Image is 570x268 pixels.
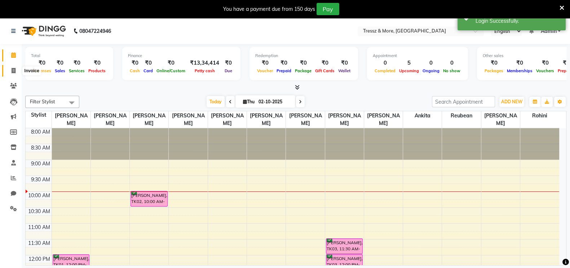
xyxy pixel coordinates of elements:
div: ₹0 [155,59,187,67]
span: Gift Cards [313,68,336,73]
div: 5 [397,59,421,67]
span: Card [142,68,155,73]
div: 0 [421,59,441,67]
div: 8:00 AM [30,128,52,136]
span: Cash [128,68,142,73]
span: Filter Stylist [30,99,55,104]
div: ₹0 [67,59,87,67]
span: Reubean [442,111,481,120]
span: [PERSON_NAME] [286,111,324,128]
span: Products [87,68,107,73]
button: ADD NEW [499,97,524,107]
span: Wallet [336,68,352,73]
div: ₹0 [505,59,534,67]
div: [PERSON_NAME], TK03, 11:30 AM-12:00 PM, THREADING - Eyebrow (Thread) [326,239,363,254]
div: Invoice [23,67,41,75]
button: Pay [317,3,339,15]
div: Login Successfully. [476,17,560,25]
div: 0 [373,59,397,67]
span: Sales [53,68,67,73]
div: ₹0 [87,59,107,67]
span: ADD NEW [501,99,522,104]
span: [PERSON_NAME] [247,111,286,128]
span: Completed [373,68,397,73]
span: [PERSON_NAME] [481,111,520,128]
span: Today [207,96,225,107]
div: ₹0 [293,59,313,67]
div: 11:00 AM [27,224,52,231]
div: [PERSON_NAME], TK02, 10:00 AM-10:30 AM, HAIR - Below Blowseline (Blowdry) [131,191,167,206]
img: logo [18,21,68,41]
span: [PERSON_NAME] [91,111,129,128]
div: 12:00 PM [27,255,52,263]
div: 8:30 AM [30,144,52,152]
div: 10:30 AM [27,208,52,215]
div: ₹0 [53,59,67,67]
span: Due [223,68,234,73]
div: Appointment [373,53,462,59]
span: [PERSON_NAME] [208,111,247,128]
div: Total [31,53,107,59]
span: Vouchers [534,68,556,73]
b: 08047224946 [79,21,111,41]
div: ₹0 [222,59,235,67]
span: [PERSON_NAME] [325,111,364,128]
span: [PERSON_NAME] [130,111,168,128]
span: Admin [540,27,556,35]
div: ₹13,34,414 [187,59,222,67]
span: Voucher [255,68,275,73]
div: ₹0 [336,59,352,67]
span: Prepaid [275,68,293,73]
span: No show [441,68,462,73]
span: Upcoming [397,68,421,73]
span: Rohini [520,111,559,120]
span: Package [293,68,313,73]
input: Search Appointment [432,96,495,107]
div: Finance [128,53,235,59]
span: Online/Custom [155,68,187,73]
span: [PERSON_NAME] [52,111,90,128]
span: Ongoing [421,68,441,73]
span: Services [67,68,87,73]
div: You have a payment due from 150 days [223,5,315,13]
span: [PERSON_NAME] [169,111,207,128]
div: ₹0 [534,59,556,67]
span: Memberships [505,68,534,73]
div: 10:00 AM [27,192,52,199]
div: ₹0 [275,59,293,67]
div: 11:30 AM [27,239,52,247]
span: [PERSON_NAME] [364,111,403,128]
div: Stylist [26,111,52,119]
span: Petty cash [193,68,217,73]
div: 9:30 AM [30,176,52,183]
div: ₹0 [255,59,275,67]
div: ₹0 [313,59,336,67]
div: ₹0 [142,59,155,67]
span: Thu [241,99,256,104]
div: ₹0 [128,59,142,67]
input: 2025-10-02 [256,96,292,107]
div: ₹0 [31,59,53,67]
div: Redemption [255,53,352,59]
div: 0 [441,59,462,67]
span: Packages [483,68,505,73]
div: ₹0 [483,59,505,67]
div: 9:00 AM [30,160,52,168]
span: Ankita [403,111,442,120]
